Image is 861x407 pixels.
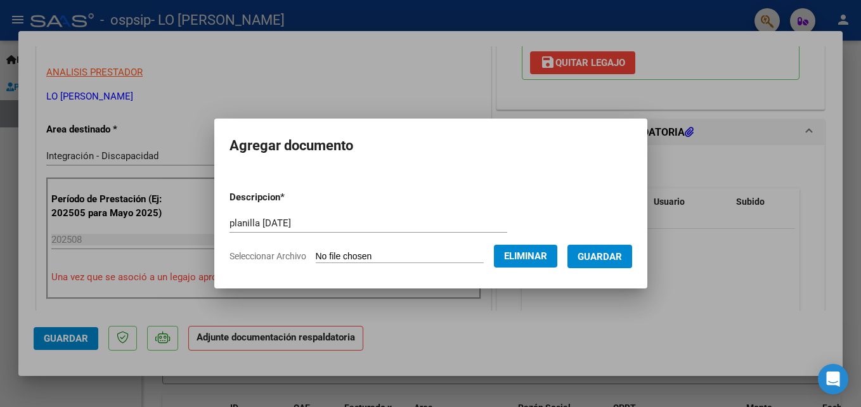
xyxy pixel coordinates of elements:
span: Seleccionar Archivo [230,251,306,261]
p: Descripcion [230,190,351,205]
h2: Agregar documento [230,134,632,158]
button: Eliminar [494,245,557,268]
span: Guardar [578,251,622,262]
span: Eliminar [504,250,547,262]
button: Guardar [567,245,632,268]
div: Open Intercom Messenger [818,364,848,394]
